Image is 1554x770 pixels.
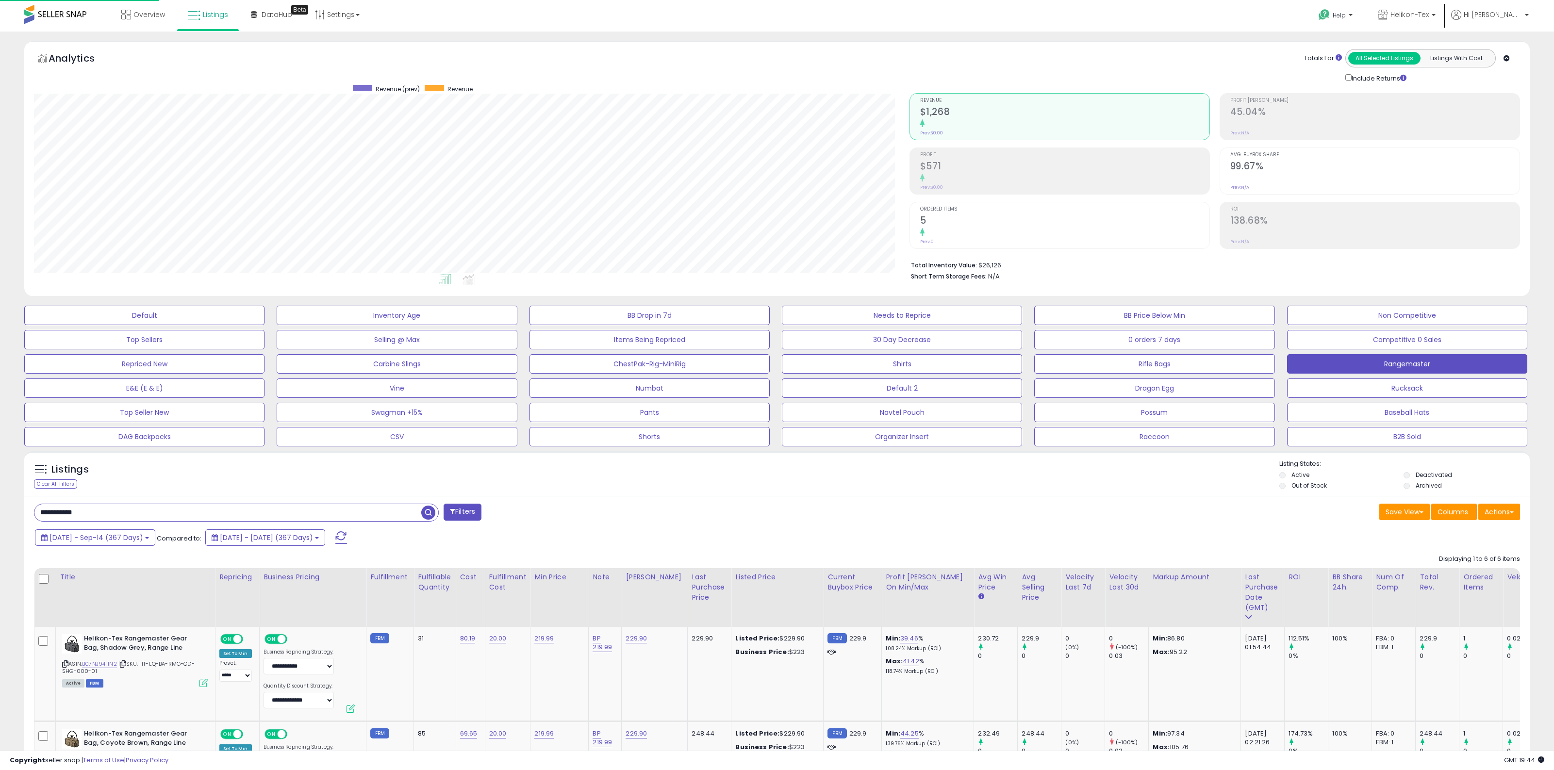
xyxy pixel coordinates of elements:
button: Columns [1431,504,1477,520]
a: BP 219.99 [593,634,612,652]
button: Competitive 0 Sales [1287,330,1527,349]
a: 44.25 [900,729,919,738]
span: [DATE] - [DATE] (367 Days) [220,533,313,542]
h5: Listings [51,463,89,476]
button: Pants [529,403,770,422]
h2: $1,268 [920,106,1209,119]
b: Business Price: [735,647,789,656]
a: Terms of Use [83,755,124,765]
span: OFF [286,730,301,738]
button: [DATE] - [DATE] (367 Days) [205,529,325,546]
div: Set To Min [219,744,252,753]
div: 0% [1289,747,1328,755]
button: E&E (E & E) [24,378,265,398]
button: Navtel Pouch [782,403,1022,422]
a: 20.00 [489,729,507,738]
div: 0 [1065,634,1105,643]
button: Listings With Cost [1420,52,1492,65]
span: DataHub [262,10,292,19]
a: 41.42 [903,656,919,666]
h2: 5 [920,215,1209,228]
a: BP 219.99 [593,729,612,747]
button: Rangemaster [1287,354,1527,374]
div: [DATE] 02:21:26 [1245,729,1277,747]
button: Default [24,306,265,325]
div: Totals For [1304,54,1342,63]
div: FBA: 0 [1376,634,1408,643]
small: FBM [827,633,846,643]
span: 2025-09-15 19:44 GMT [1504,755,1544,765]
button: BB Drop in 7d [529,306,770,325]
button: Baseball Hats [1287,403,1527,422]
p: 118.74% Markup (ROI) [886,668,966,675]
label: Business Repricing Strategy: [264,744,334,751]
button: Default 2 [782,378,1022,398]
div: 0 [1022,652,1061,660]
p: 105.76 [1153,743,1233,752]
div: Title [60,572,211,582]
div: 248.44 [1022,729,1061,738]
div: % [886,634,966,652]
button: Rifle Bags [1034,354,1274,374]
span: Overview [133,10,165,19]
div: Tooltip anchor [291,5,308,15]
i: Get Help [1318,9,1330,21]
small: (0%) [1065,643,1079,651]
button: All Selected Listings [1348,52,1421,65]
b: Listed Price: [735,729,779,738]
a: Hi [PERSON_NAME] [1451,10,1529,32]
div: 0 [1507,652,1546,660]
div: 0.02 [1507,729,1546,738]
div: 1 [1463,729,1503,738]
span: Revenue [447,85,473,93]
a: 69.65 [460,729,478,738]
div: Preset: [219,660,252,682]
div: 0 [978,747,1017,755]
div: % [886,729,966,747]
span: Revenue [920,98,1209,103]
button: Organizer Insert [782,427,1022,446]
div: Last Purchase Price [692,572,727,603]
h5: Analytics [49,51,114,67]
div: Current Buybox Price [827,572,877,592]
div: 230.72 [978,634,1017,643]
span: Helikon-Tex [1390,10,1429,19]
small: (-100%) [1116,643,1138,651]
button: Dragon Egg [1034,378,1274,398]
div: $223 [735,648,816,656]
span: Hi [PERSON_NAME] [1464,10,1522,19]
button: Carbine Slings [277,354,517,374]
small: FBM [370,633,389,643]
div: 0 [1463,747,1503,755]
div: BB Share 24h. [1332,572,1368,592]
div: Avg Selling Price [1022,572,1057,603]
div: FBA: 0 [1376,729,1408,738]
span: ON [221,730,233,738]
button: Inventory Age [277,306,517,325]
button: Vine [277,378,517,398]
button: ChestPak-Rig-MiniRig [529,354,770,374]
div: Fulfillment Cost [489,572,527,592]
div: 100% [1332,729,1364,738]
a: 80.19 [460,634,476,643]
div: 0.03 [1109,652,1148,660]
button: Selling @ Max [277,330,517,349]
button: Shirts [782,354,1022,374]
div: Repricing [219,572,255,582]
button: Rucksack [1287,378,1527,398]
a: Privacy Policy [126,755,168,765]
div: % [886,657,966,675]
button: Possum [1034,403,1274,422]
div: Velocity Last 7d [1065,572,1101,592]
b: Helikon-Tex Rangemaster Gear Bag, Coyote Brown, Range Line [84,729,202,750]
div: 229.9 [1420,634,1459,643]
label: Quantity Discount Strategy: [264,683,334,689]
div: Fulfillable Quantity [418,572,451,592]
div: 229.9 [1022,634,1061,643]
div: 0 [1109,729,1148,738]
div: $223 [735,743,816,752]
small: FBM [370,728,389,738]
div: Velocity Last 30d [1109,572,1144,592]
div: 31 [418,634,448,643]
a: B07NJ94HN2 [82,660,117,668]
